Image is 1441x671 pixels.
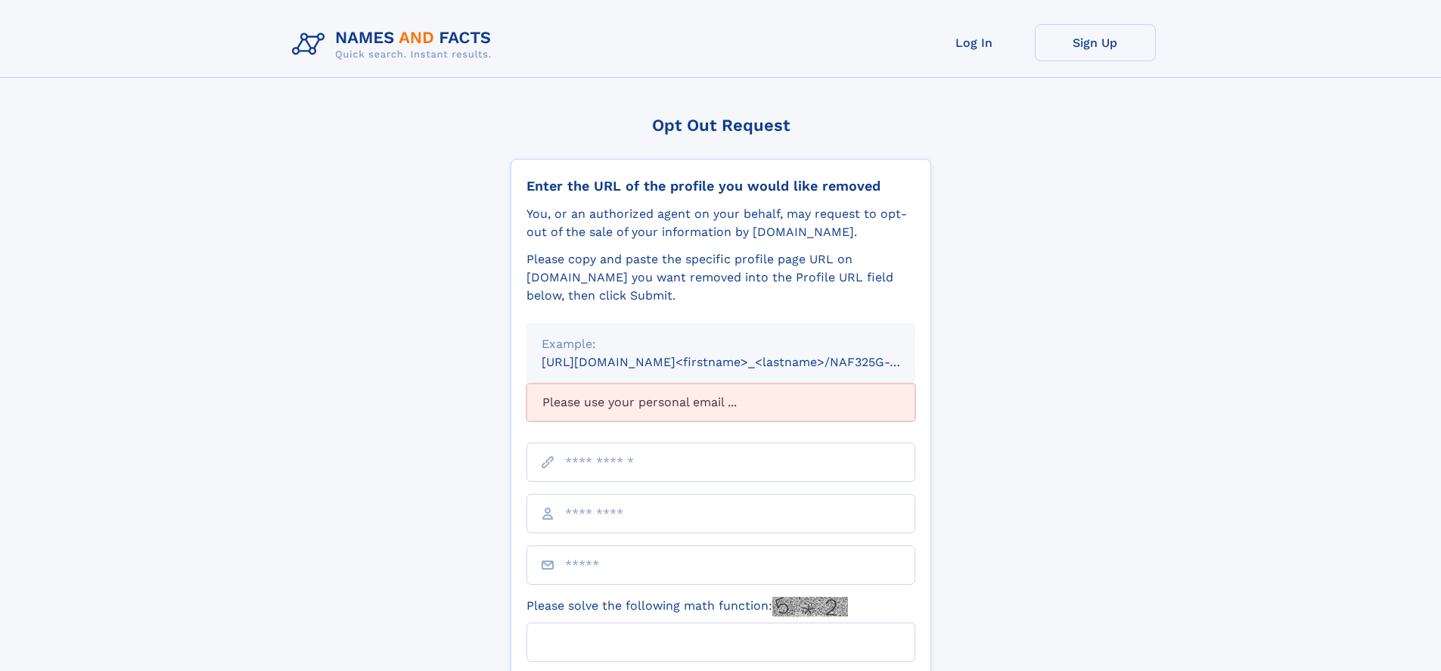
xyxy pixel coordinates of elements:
a: Log In [914,24,1035,61]
div: Enter the URL of the profile you would like removed [526,178,915,194]
label: Please solve the following math function: [526,597,848,617]
img: Logo Names and Facts [286,24,504,65]
div: You, or an authorized agent on your behalf, may request to opt-out of the sale of your informatio... [526,205,915,241]
div: Please use your personal email ... [526,384,915,421]
small: [URL][DOMAIN_NAME]<firstname>_<lastname>/NAF325G-xxxxxxxx [542,355,944,369]
div: Opt Out Request [511,116,931,135]
div: Please copy and paste the specific profile page URL on [DOMAIN_NAME] you want removed into the Pr... [526,250,915,305]
a: Sign Up [1035,24,1156,61]
div: Example: [542,335,900,353]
